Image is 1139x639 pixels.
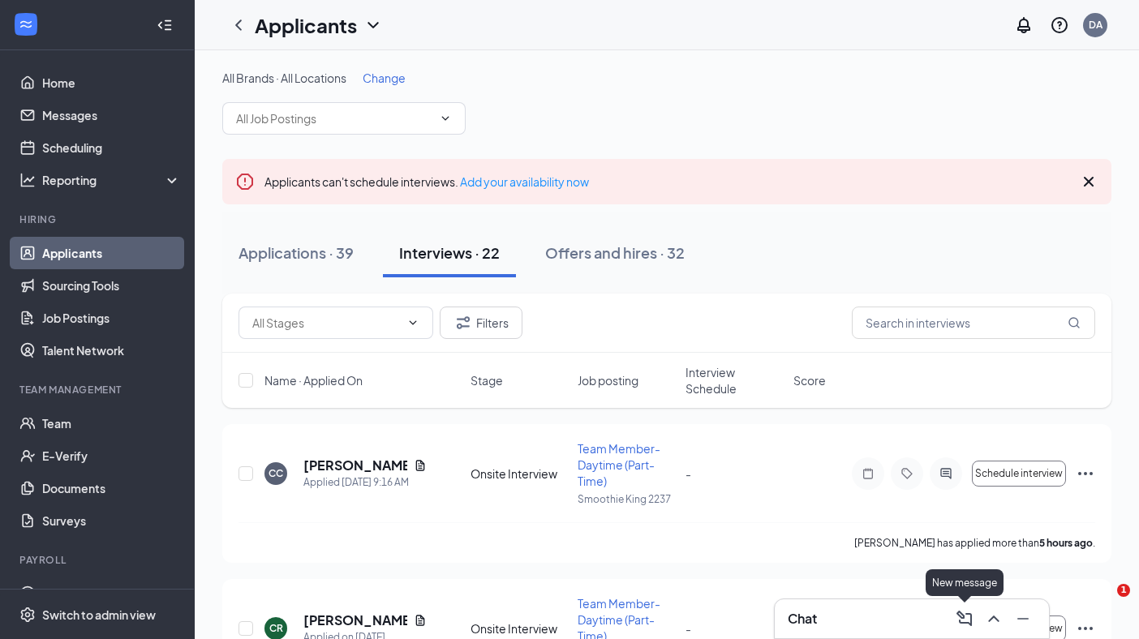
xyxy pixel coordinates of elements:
button: ComposeMessage [952,606,978,632]
a: Applicants [42,237,181,269]
input: All Job Postings [236,109,432,127]
svg: Minimize [1013,609,1033,628]
svg: ChevronDown [439,112,452,125]
svg: Ellipses [1076,619,1095,638]
p: [PERSON_NAME] has applied more than . [854,536,1095,550]
svg: Analysis [19,172,36,188]
a: Surveys [42,504,181,537]
svg: ChevronDown [363,15,383,35]
div: Reporting [42,172,182,188]
a: Home [42,66,181,99]
span: Schedule interview [975,468,1063,479]
svg: Error [235,172,255,191]
input: All Stages [252,314,400,332]
a: Payroll [42,577,181,610]
b: 5 hours ago [1039,537,1093,549]
a: Job Postings [42,302,181,334]
a: Sourcing Tools [42,269,181,302]
svg: WorkstreamLogo [18,16,34,32]
svg: ChevronLeft [229,15,248,35]
div: Payroll [19,553,178,567]
svg: Settings [19,607,36,623]
h5: [PERSON_NAME] [303,457,407,474]
span: All Brands · All Locations [222,71,346,85]
a: Add your availability now [460,174,589,189]
svg: Document [414,459,427,472]
span: Interview Schedule [686,364,784,397]
h5: [PERSON_NAME] [303,611,407,629]
input: Search in interviews [852,307,1095,339]
span: Name · Applied On [264,372,363,388]
svg: Collapse [157,17,173,33]
a: Scheduling [42,131,181,164]
svg: ActiveChat [936,467,956,480]
a: Documents [42,472,181,504]
span: Job posting [578,372,638,388]
a: Talent Network [42,334,181,367]
svg: Notifications [1014,15,1034,35]
svg: Ellipses [1076,464,1095,483]
svg: Filter [453,313,473,332]
h1: Applicants [255,11,357,39]
p: Smoothie King 2237 [578,492,676,506]
a: Messages [42,99,181,131]
span: Stage [471,372,503,388]
span: Applicants can't schedule interviews. [264,174,589,189]
div: Onsite Interview [471,620,569,637]
svg: ComposeMessage [955,609,974,628]
div: Switch to admin view [42,607,156,623]
div: Team Management [19,383,178,397]
h3: Chat [788,610,817,628]
div: CC [269,466,283,480]
svg: Cross [1079,172,1098,191]
button: Filter Filters [440,307,522,339]
svg: Tag [897,467,917,480]
div: CR [269,621,283,635]
span: Team Member-Daytime (Part-Time) [578,441,660,488]
div: Applied [DATE] 9:16 AM [303,474,427,491]
div: New message [926,569,1004,596]
svg: Document [414,614,427,627]
a: Team [42,407,181,440]
button: Minimize [1010,606,1036,632]
svg: Note [858,467,878,480]
div: Onsite Interview [471,465,569,482]
svg: ChevronDown [406,316,419,329]
span: - [686,621,691,636]
div: Interviews · 22 [399,242,500,263]
svg: QuestionInfo [1050,15,1069,35]
div: Hiring [19,212,178,226]
svg: MagnifyingGlass [1068,316,1081,329]
iframe: Intercom live chat [1084,584,1123,623]
div: Applications · 39 [239,242,354,263]
span: - [686,466,691,481]
svg: ChevronUp [984,609,1004,628]
div: Offers and hires · 32 [545,242,685,263]
div: DA [1089,18,1102,32]
span: Score [793,372,826,388]
a: E-Verify [42,440,181,472]
span: Change [363,71,406,85]
button: Schedule interview [972,461,1066,487]
span: 1 [1117,584,1130,597]
button: ChevronUp [981,606,1007,632]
